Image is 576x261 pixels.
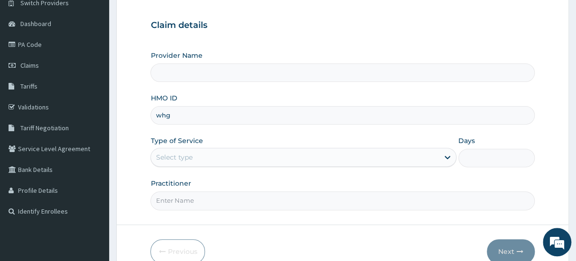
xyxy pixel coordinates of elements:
span: Dashboard [20,19,51,28]
h3: Claim details [150,20,534,31]
div: Select type [156,153,192,162]
label: Type of Service [150,136,203,145]
label: HMO ID [150,93,177,103]
label: Provider Name [150,51,202,60]
input: Enter Name [150,191,534,210]
input: Enter HMO ID [150,106,534,125]
label: Days [458,136,475,145]
label: Practitioner [150,179,191,188]
span: Tariff Negotiation [20,124,69,132]
span: Claims [20,61,39,70]
span: Tariffs [20,82,37,90]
